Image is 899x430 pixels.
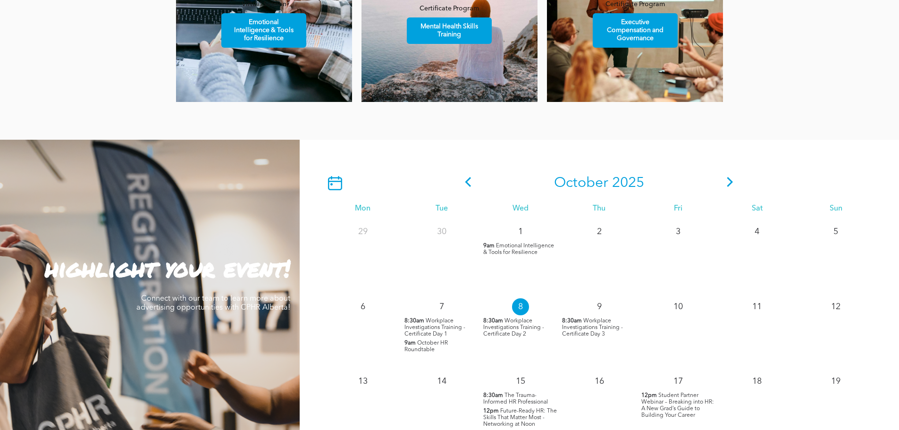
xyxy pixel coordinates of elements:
[748,373,765,390] p: 18
[591,298,608,315] p: 9
[483,408,557,427] span: Future-Ready HR: The Skills That Matter Most - Networking at Noon
[670,373,687,390] p: 17
[483,243,495,249] span: 9am
[641,392,657,399] span: 12pm
[593,13,678,48] a: Executive Compensation and Governance
[404,340,448,353] span: October HR Roundtable
[433,373,450,390] p: 14
[748,298,765,315] p: 11
[512,373,529,390] p: 15
[827,223,844,240] p: 5
[404,340,416,346] span: 9am
[612,176,644,190] span: 2025
[512,223,529,240] p: 1
[670,298,687,315] p: 10
[481,204,560,213] div: Wed
[797,204,875,213] div: Sun
[408,18,490,43] span: Mental Health Skills Training
[562,318,623,337] span: Workplace Investigations Training - Certificate Day 3
[402,204,481,213] div: Tue
[641,393,714,418] span: Student Partner Webinar – Breaking into HR: A New Grad’s Guide to Building Your Career
[594,14,676,47] span: Executive Compensation and Governance
[483,318,503,324] span: 8:30am
[433,223,450,240] p: 30
[136,295,290,312] span: Connect with our team to learn more about advertising opportunities with CPHR Alberta!
[354,373,371,390] p: 13
[223,14,305,47] span: Emotional Intelligence & Tools for Resilience
[483,393,548,405] span: The Trauma-Informed HR Professional
[554,176,608,190] span: October
[827,373,844,390] p: 19
[718,204,797,213] div: Sat
[404,318,465,337] span: Workplace Investigations Training - Certificate Day 1
[323,204,402,213] div: Mon
[591,373,608,390] p: 16
[748,223,765,240] p: 4
[639,204,718,213] div: Fri
[827,298,844,315] p: 12
[591,223,608,240] p: 2
[483,392,503,399] span: 8:30am
[483,318,544,337] span: Workplace Investigations Training - Certificate Day 2
[560,204,639,213] div: Thu
[483,243,554,255] span: Emotional Intelligence & Tools for Resilience
[407,17,492,44] a: Mental Health Skills Training
[221,13,306,48] a: Emotional Intelligence & Tools for Resilience
[670,223,687,240] p: 3
[45,251,290,285] strong: highlight your event!
[483,408,499,414] span: 12pm
[354,223,371,240] p: 29
[433,298,450,315] p: 7
[512,298,529,315] p: 8
[354,298,371,315] p: 6
[562,318,582,324] span: 8:30am
[404,318,424,324] span: 8:30am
